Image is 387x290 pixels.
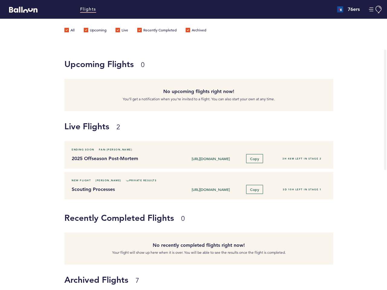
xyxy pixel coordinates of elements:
[135,276,139,285] small: 7
[80,6,96,13] a: Flights
[283,188,321,191] span: 3D 10H left in stage 1
[9,7,37,13] svg: Balloon
[72,186,172,193] h4: Scouting Processes
[115,28,128,34] label: Live
[64,274,382,286] h1: Archived Flights
[5,6,37,12] a: Balloon
[99,147,132,153] span: Fan-[PERSON_NAME]
[84,28,106,34] label: Upcoming
[246,185,263,194] button: Copy
[250,156,259,161] span: Copy
[137,28,177,34] label: Recently Completed
[186,28,206,34] label: Archived
[72,155,172,162] h4: 2025 Offseason Post-Mortem
[69,96,329,102] p: You’ll get a notification when you’re invited to a flight. You can also start your own at any time.
[141,61,145,69] small: 0
[69,242,329,249] h4: No recently completed flights right now!
[369,6,382,13] button: Manage Account
[246,154,263,163] button: Copy
[64,58,329,70] h1: Upcoming Flights
[72,147,94,153] span: Ending Soon
[126,177,157,183] span: Private Results
[250,187,259,192] span: Copy
[282,157,321,160] span: 3H 48M left in stage 2
[348,6,360,13] h4: 76ers
[181,214,185,223] small: 0
[69,250,329,256] p: Your flight will show up here when it is over. You will be able to see the results once the fligh...
[72,177,91,183] span: New Flight
[64,120,382,132] h1: Live Flights
[64,212,329,224] h1: Recently Completed Flights
[96,177,121,183] span: [PERSON_NAME]
[69,88,329,95] h4: No upcoming flights right now!
[116,123,120,131] small: 2
[64,28,75,34] label: All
